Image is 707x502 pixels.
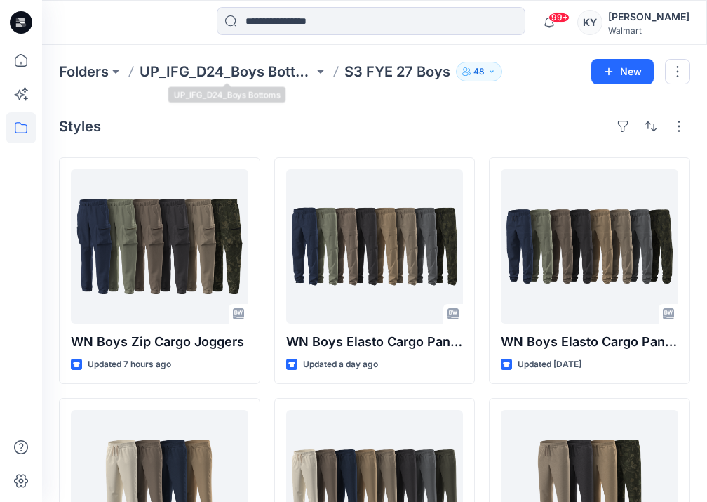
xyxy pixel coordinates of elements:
p: WN Boys Elasto Cargo Pant-Option 1 [501,332,678,352]
div: [PERSON_NAME] [608,8,689,25]
p: S3 FYE 27 Boys [344,62,450,81]
p: 48 [473,64,485,79]
p: Updated [DATE] [518,357,581,372]
h4: Styles [59,118,101,135]
p: WN Boys Zip Cargo Joggers [71,332,248,352]
span: 99+ [548,12,570,23]
div: KY [577,10,602,35]
p: WN Boys Elasto Cargo Pant Option2 [286,332,464,352]
p: Updated a day ago [303,357,378,372]
a: Folders [59,62,109,81]
a: WN Boys Zip Cargo Joggers [71,169,248,324]
a: UP_IFG_D24_Boys Bottoms [140,62,314,81]
p: Updated 7 hours ago [88,357,171,372]
a: WN Boys Elasto Cargo Pant-Option 1 [501,169,678,324]
div: Walmart [608,25,689,36]
a: WN Boys Elasto Cargo Pant Option2 [286,169,464,324]
button: 48 [456,62,502,81]
button: New [591,59,654,84]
